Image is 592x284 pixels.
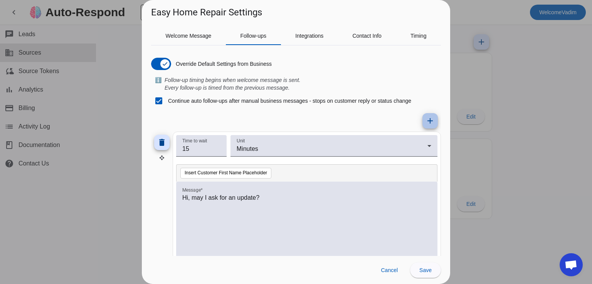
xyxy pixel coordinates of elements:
[174,60,272,68] label: Override Default Settings from Business
[237,145,258,152] span: Minutes
[166,97,411,105] label: Continue auto follow-ups after manual business messages - stops on customer reply or status change
[240,33,266,38] span: Follow-ups
[425,116,435,125] mat-icon: add
[352,33,382,38] span: Contact Info
[180,168,271,179] button: Insert Customer First Name Placeholder
[375,262,404,278] button: Cancel
[560,253,583,276] div: Open chat
[381,267,398,273] span: Cancel
[295,33,323,38] span: Integrations
[410,262,441,278] button: Save
[155,76,161,92] span: ℹ️
[410,33,427,38] span: Timing
[182,193,431,202] p: Hi, may I ask for an update?
[419,267,432,273] span: Save
[166,33,212,38] span: Welcome Message
[157,138,166,147] mat-icon: delete
[237,139,245,144] mat-label: Unit
[151,6,262,18] h1: Easy Home Repair Settings
[182,139,207,144] mat-label: Time to wait
[165,77,301,91] i: Follow-up timing begins when welcome message is sent. Every follow-up is timed from the previous ...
